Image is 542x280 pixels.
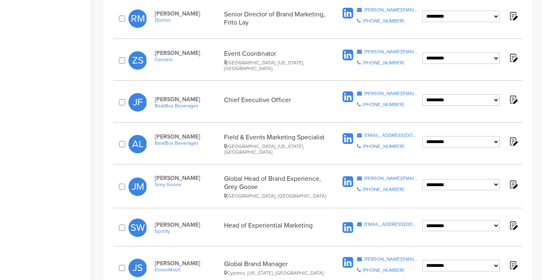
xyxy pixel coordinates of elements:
span: [PERSON_NAME] [155,50,220,57]
span: JM [128,178,147,196]
div: Head of Experiential Marketing [224,221,326,234]
a: ExxonMobil [155,267,220,273]
div: [PHONE_NUMBER] [363,18,404,23]
div: [EMAIL_ADDRESS][DOMAIN_NAME] [364,222,419,227]
span: [PERSON_NAME] [155,260,220,267]
div: [PHONE_NUMBER] [363,144,404,149]
span: RM [128,9,147,28]
div: [PERSON_NAME][EMAIL_ADDRESS][DOMAIN_NAME] [364,91,419,96]
a: BeatBox Beverages [155,103,220,109]
div: Event Coordinator [224,50,326,71]
a: Carvana [155,57,220,62]
div: Field & Events Marketing Specialist [224,133,326,155]
img: Notes [508,179,518,189]
div: [GEOGRAPHIC_DATA], [US_STATE], [GEOGRAPHIC_DATA] [224,60,326,71]
div: [PERSON_NAME][EMAIL_ADDRESS][DOMAIN_NAME] [364,176,419,181]
a: Spotify [155,228,220,234]
div: [GEOGRAPHIC_DATA], [US_STATE], [GEOGRAPHIC_DATA] [224,143,326,155]
a: Grey Goose [155,182,220,187]
img: Notes [508,11,518,21]
span: [PERSON_NAME] [155,221,220,228]
span: JF [128,93,147,112]
span: [PERSON_NAME] [155,10,220,17]
div: [EMAIL_ADDRESS][DOMAIN_NAME] [364,133,419,138]
span: [PERSON_NAME] [155,175,220,182]
div: [PHONE_NUMBER] [363,102,404,107]
div: Chief Executive Officer [224,96,326,109]
div: [GEOGRAPHIC_DATA], [GEOGRAPHIC_DATA] [224,193,326,199]
img: Notes [508,52,518,63]
div: [PERSON_NAME][EMAIL_ADDRESS][PERSON_NAME][PERSON_NAME][DOMAIN_NAME] [364,49,419,54]
span: AL [128,135,147,153]
div: [PERSON_NAME][EMAIL_ADDRESS][PERSON_NAME][DOMAIN_NAME] [364,7,419,12]
span: ZS [128,51,147,70]
div: [PHONE_NUMBER] [363,268,404,273]
img: Notes [508,94,518,105]
div: [PHONE_NUMBER] [363,187,404,192]
a: Doritos [155,17,220,23]
div: [PHONE_NUMBER] [363,60,404,65]
a: BeatBox Beverages [155,140,220,146]
span: [PERSON_NAME] [155,96,220,103]
img: Notes [508,260,518,270]
div: [PERSON_NAME][EMAIL_ADDRESS][PERSON_NAME][DOMAIN_NAME] [364,257,419,262]
span: [PERSON_NAME] [155,133,220,140]
span: SW [128,219,147,237]
div: Global Brand Manager [224,260,326,276]
img: Notes [508,136,518,146]
div: Senior Director of Brand Marketing, Frito Lay [224,10,326,27]
div: Global Head of Brand Experience, Grey Goose [224,175,326,199]
div: Cypress, [US_STATE], [GEOGRAPHIC_DATA] [224,270,326,276]
span: JS [128,259,147,277]
img: Notes [508,220,518,230]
